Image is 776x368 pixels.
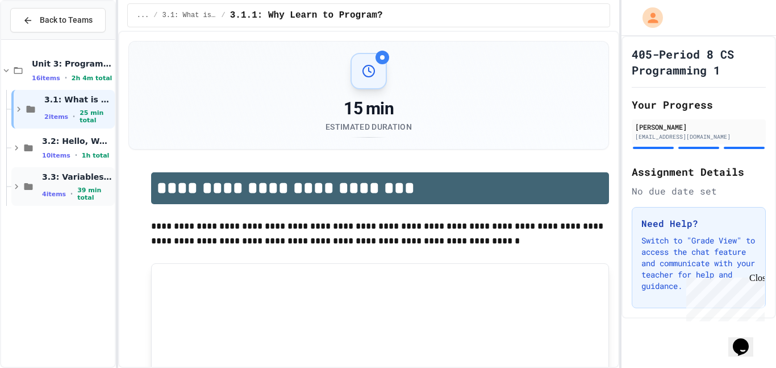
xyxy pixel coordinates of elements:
[635,133,762,141] div: [EMAIL_ADDRESS][DOMAIN_NAME]
[326,121,412,133] div: Estimated Duration
[32,59,112,69] span: Unit 3: Programming Fundamentals
[40,14,93,26] span: Back to Teams
[641,235,756,292] p: Switch to "Grade View" to access the chat feature and communicate with your teacher for help and ...
[80,109,112,124] span: 25 min total
[42,136,112,146] span: 3.2: Hello, World!
[682,273,765,321] iframe: chat widget
[73,112,75,121] span: •
[326,98,412,119] div: 15 min
[632,97,766,113] h2: Your Progress
[72,75,112,82] span: 2h 4m total
[222,11,226,20] span: /
[44,113,68,121] span: 2 items
[632,184,766,198] div: No due date set
[162,11,217,20] span: 3.1: What is Code?
[70,189,73,199] span: •
[641,217,756,230] h3: Need Help?
[631,5,666,31] div: My Account
[65,73,67,82] span: •
[728,322,765,357] iframe: chat widget
[5,5,78,72] div: Chat with us now!Close
[153,11,157,20] span: /
[635,122,762,132] div: [PERSON_NAME]
[42,172,112,182] span: 3.3: Variables and Data Types
[42,191,66,198] span: 4 items
[10,8,106,32] button: Back to Teams
[77,187,112,201] span: 39 min total
[632,46,766,78] h1: 405-Period 8 CS Programming 1
[44,94,112,105] span: 3.1: What is Code?
[230,9,383,22] span: 3.1.1: Why Learn to Program?
[42,152,70,159] span: 10 items
[32,75,60,82] span: 16 items
[82,152,110,159] span: 1h total
[632,164,766,180] h2: Assignment Details
[137,11,149,20] span: ...
[75,151,77,160] span: •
